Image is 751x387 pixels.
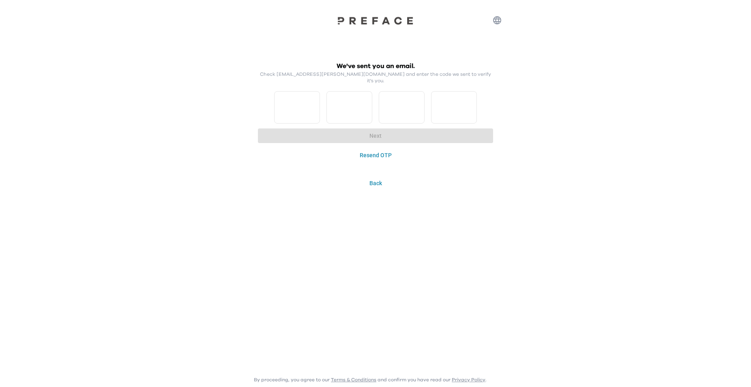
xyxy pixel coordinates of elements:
a: Privacy Policy [452,377,485,382]
button: Resend OTP [258,148,493,163]
h2: We've sent you an email. [337,61,415,71]
input: Please enter OTP character 3 [379,91,425,124]
input: Please enter OTP character 1 [274,91,320,124]
img: Preface Logo [335,16,416,25]
input: Please enter OTP character 4 [431,91,477,124]
p: By proceeding, you agree to our and confirm you have read our . [254,376,487,383]
button: Back [254,176,497,191]
input: Please enter OTP character 2 [326,91,372,124]
a: Terms & Conditions [331,377,376,382]
p: Check [EMAIL_ADDRESS][PERSON_NAME][DOMAIN_NAME] and enter the code we sent to verify it's you. [258,71,493,84]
